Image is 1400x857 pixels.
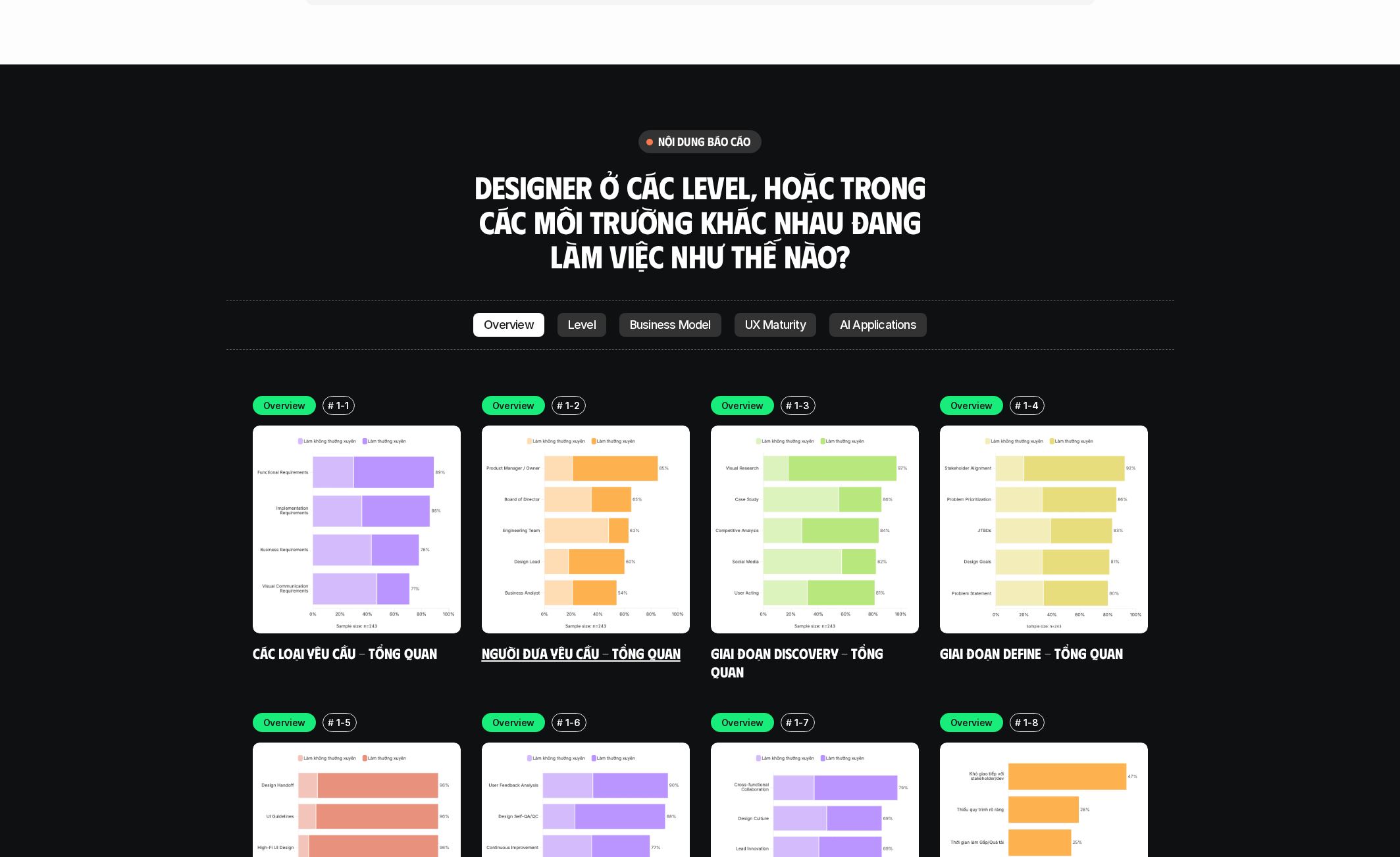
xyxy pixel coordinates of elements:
h6: # [1015,401,1021,410]
h6: # [1015,718,1021,727]
p: Overview [721,399,764,412]
a: Giai đoạn Discovery - Tổng quan [711,644,887,680]
p: 1-2 [565,399,579,412]
h6: # [328,718,334,727]
p: 1-6 [565,716,580,729]
p: UX Maturity [745,318,806,331]
a: AI Applications [829,313,927,337]
h6: # [557,718,563,727]
a: UX Maturity [735,313,816,337]
a: Các loại yêu cầu - Tổng quan [253,644,437,662]
a: Giai đoạn Define - Tổng quan [940,644,1123,662]
a: Level [557,313,606,337]
p: 1-5 [336,716,350,729]
p: AI Applications [840,318,916,331]
p: Overview [263,716,306,729]
p: Overview [492,716,535,729]
p: 1-7 [794,716,808,729]
h6: # [786,718,792,727]
p: Overview [950,716,993,729]
p: 1-4 [1024,399,1038,412]
h6: # [786,401,792,410]
p: 1-3 [794,399,809,412]
p: Overview [263,399,306,412]
p: Business Model [630,318,711,331]
p: Overview [492,399,535,412]
p: Overview [721,716,764,729]
a: Business Model [619,313,721,337]
h6: # [328,401,334,410]
p: Overview [950,399,993,412]
a: Người đưa yêu cầu - Tổng quan [482,644,681,662]
p: Level [568,318,596,331]
p: Overview [484,318,534,331]
h6: nội dung báo cáo [658,134,751,149]
h6: # [557,401,563,410]
p: 1-8 [1024,716,1038,729]
h3: Designer ở các level, hoặc trong các môi trường khác nhau đang làm việc như thế nào? [470,170,931,274]
p: 1-1 [336,399,348,412]
a: Overview [473,313,544,337]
